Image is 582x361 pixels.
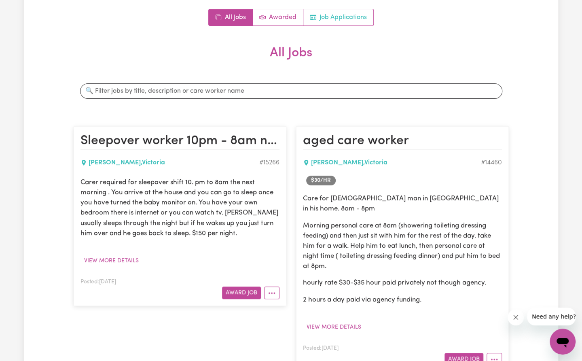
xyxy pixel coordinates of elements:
[80,255,142,267] button: View more details
[259,158,279,168] div: Job ID #15266
[80,279,116,285] span: Posted: [DATE]
[222,287,261,299] button: Award Job
[303,278,502,288] p: hourly rate $30-$35 hour paid privately not though agency.
[303,221,502,272] p: Morning personal care at 8am (showering toileting dressing feeding) and then just sit with him fo...
[303,158,481,168] div: [PERSON_NAME] , Victoria
[303,133,502,149] h2: aged care worker
[80,83,502,99] input: 🔍 Filter jobs by title, description or care worker name
[80,177,279,238] p: Carer required for sleepover shift 10. pm to 8am the next morning . You arrive at the house and y...
[303,9,373,25] a: Job applications
[306,176,336,185] span: Job rate per hour
[74,45,509,74] h2: All Jobs
[253,9,303,25] a: Active jobs
[5,6,49,12] span: Need any help?
[303,193,502,214] p: Care for [DEMOGRAPHIC_DATA] man in [GEOGRAPHIC_DATA] in his home. 8am - 8pm
[508,309,524,325] iframe: Close message
[80,158,259,168] div: [PERSON_NAME] , Victoria
[303,346,339,351] span: Posted: [DATE]
[264,287,279,299] button: More options
[303,321,365,333] button: View more details
[481,158,502,168] div: Job ID #14460
[80,133,279,149] h2: Sleepover worker 10pm - 8am next morning
[550,329,576,355] iframe: Button to launch messaging window
[303,295,502,305] p: 2 hours a day paid via agency funding.
[209,9,253,25] a: All jobs
[527,308,576,325] iframe: Message from company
